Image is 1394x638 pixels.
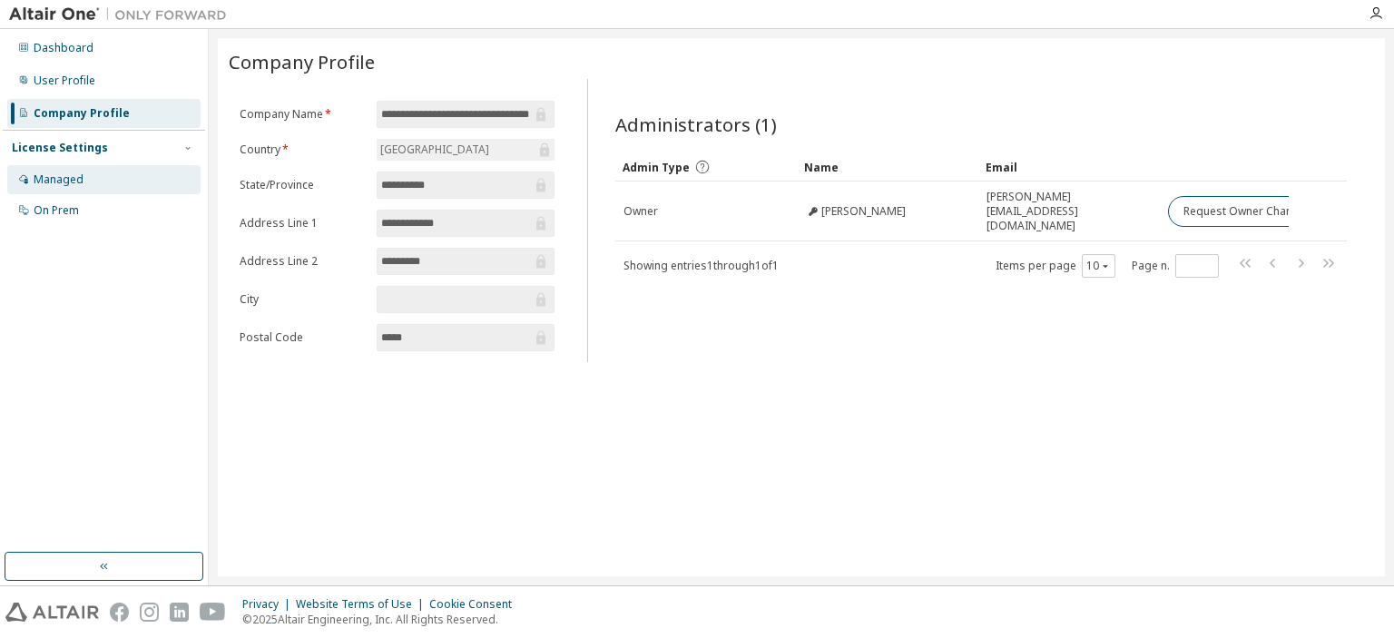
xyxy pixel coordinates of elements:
[12,141,108,155] div: License Settings
[242,597,296,612] div: Privacy
[377,139,555,161] div: [GEOGRAPHIC_DATA]
[34,203,79,218] div: On Prem
[242,612,523,627] p: © 2025 Altair Engineering, Inc. All Rights Reserved.
[170,603,189,622] img: linkedin.svg
[34,74,95,88] div: User Profile
[296,597,429,612] div: Website Terms of Use
[821,204,906,219] span: [PERSON_NAME]
[240,142,366,157] label: Country
[378,140,492,160] div: [GEOGRAPHIC_DATA]
[200,603,226,622] img: youtube.svg
[240,330,366,345] label: Postal Code
[623,204,658,219] span: Owner
[110,603,129,622] img: facebook.svg
[615,112,777,137] span: Administrators (1)
[623,258,779,273] span: Showing entries 1 through 1 of 1
[34,106,130,121] div: Company Profile
[9,5,236,24] img: Altair One
[986,152,1153,182] div: Email
[240,292,366,307] label: City
[804,152,971,182] div: Name
[229,49,375,74] span: Company Profile
[987,190,1152,233] span: [PERSON_NAME][EMAIL_ADDRESS][DOMAIN_NAME]
[240,107,366,122] label: Company Name
[1086,259,1111,273] button: 10
[429,597,523,612] div: Cookie Consent
[34,41,93,55] div: Dashboard
[1168,196,1321,227] button: Request Owner Change
[5,603,99,622] img: altair_logo.svg
[240,178,366,192] label: State/Province
[34,172,83,187] div: Managed
[240,216,366,231] label: Address Line 1
[240,254,366,269] label: Address Line 2
[996,254,1115,278] span: Items per page
[623,160,690,175] span: Admin Type
[1132,254,1219,278] span: Page n.
[140,603,159,622] img: instagram.svg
